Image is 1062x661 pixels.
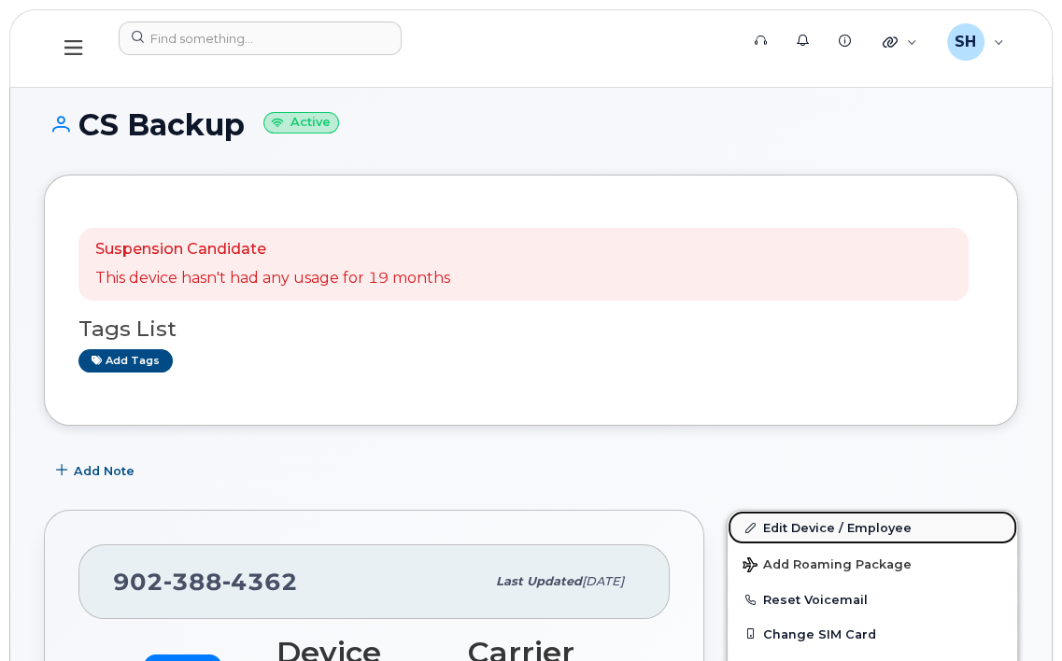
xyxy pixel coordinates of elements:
[95,239,450,260] p: Suspension Candidate
[496,574,582,588] span: Last updated
[78,317,984,341] h3: Tags List
[263,112,339,134] small: Active
[728,617,1017,651] button: Change SIM Card
[728,544,1017,583] button: Add Roaming Package
[163,568,222,596] span: 388
[44,454,150,487] button: Add Note
[728,583,1017,616] button: Reset Voicemail
[78,349,173,373] a: Add tags
[743,557,912,575] span: Add Roaming Package
[113,568,298,596] span: 902
[95,268,450,289] p: This device hasn't had any usage for 19 months
[728,511,1017,544] a: Edit Device / Employee
[74,462,135,480] span: Add Note
[582,574,624,588] span: [DATE]
[44,108,1018,141] h1: CS Backup
[222,568,298,596] span: 4362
